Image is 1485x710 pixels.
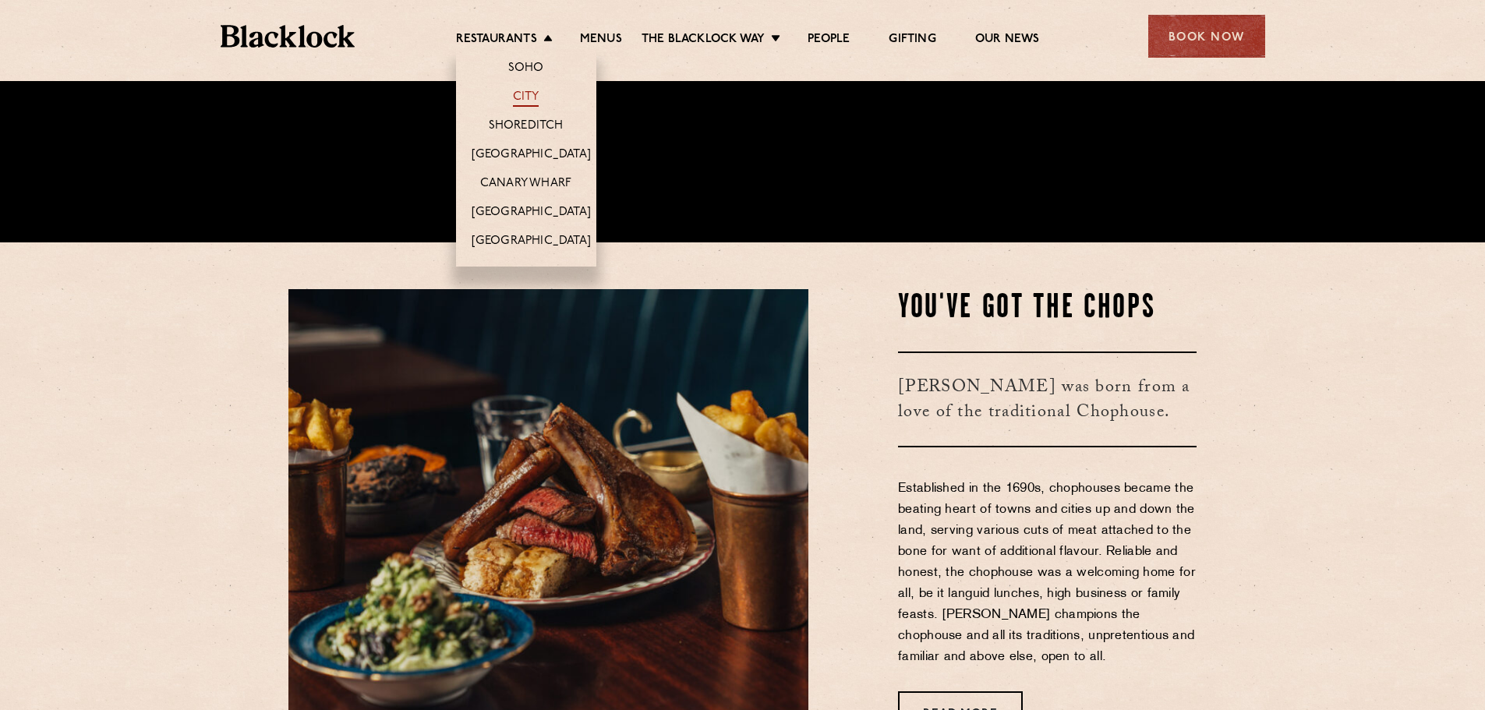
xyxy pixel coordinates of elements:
img: BL_Textured_Logo-footer-cropped.svg [221,25,355,48]
a: Shoreditch [489,118,564,136]
h3: [PERSON_NAME] was born from a love of the traditional Chophouse. [898,351,1197,447]
h2: You've Got The Chops [898,289,1197,328]
a: City [513,90,539,107]
a: Canary Wharf [480,176,571,193]
a: [GEOGRAPHIC_DATA] [472,205,591,222]
a: People [808,32,850,49]
a: Gifting [889,32,935,49]
a: [GEOGRAPHIC_DATA] [472,234,591,251]
a: Restaurants [456,32,537,49]
a: [GEOGRAPHIC_DATA] [472,147,591,164]
div: Book Now [1148,15,1265,58]
a: The Blacklock Way [642,32,765,49]
p: Established in the 1690s, chophouses became the beating heart of towns and cities up and down the... [898,479,1197,668]
a: Soho [508,61,544,78]
a: Our News [975,32,1040,49]
a: Menus [580,32,622,49]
